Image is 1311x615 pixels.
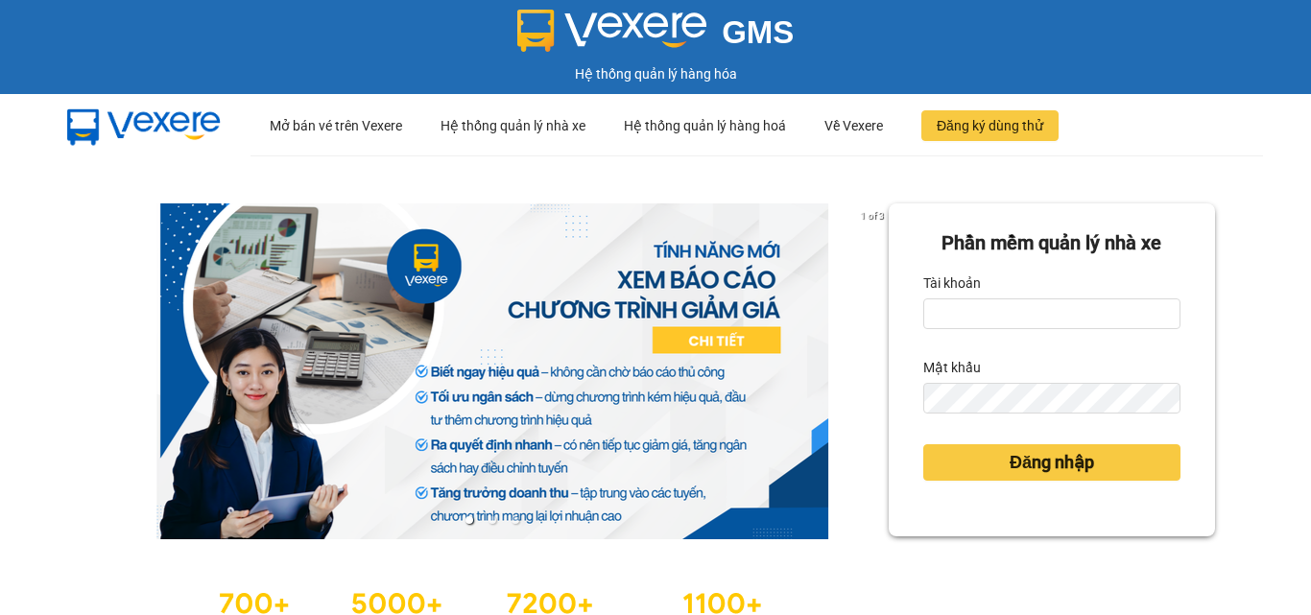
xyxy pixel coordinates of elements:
a: GMS [517,29,795,44]
input: Mật khẩu [923,383,1180,414]
img: logo 2 [517,10,707,52]
button: Đăng nhập [923,444,1180,481]
label: Mật khẩu [923,352,981,383]
li: slide item 2 [489,516,496,524]
div: Về Vexere [824,95,883,156]
span: GMS [722,14,794,50]
p: 1 of 3 [855,203,889,228]
button: previous slide / item [96,203,123,539]
div: Phần mềm quản lý nhà xe [923,228,1180,258]
label: Tài khoản [923,268,981,298]
li: slide item 3 [512,516,519,524]
div: Hệ thống quản lý nhà xe [441,95,585,156]
img: mbUUG5Q.png [48,94,240,157]
div: Mở bán vé trên Vexere [270,95,402,156]
button: next slide / item [862,203,889,539]
button: Đăng ký dùng thử [921,110,1059,141]
li: slide item 1 [465,516,473,524]
span: Đăng nhập [1010,449,1094,476]
div: Hệ thống quản lý hàng hoá [624,95,786,156]
span: Đăng ký dùng thử [937,115,1043,136]
input: Tài khoản [923,298,1180,329]
div: Hệ thống quản lý hàng hóa [5,63,1306,84]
